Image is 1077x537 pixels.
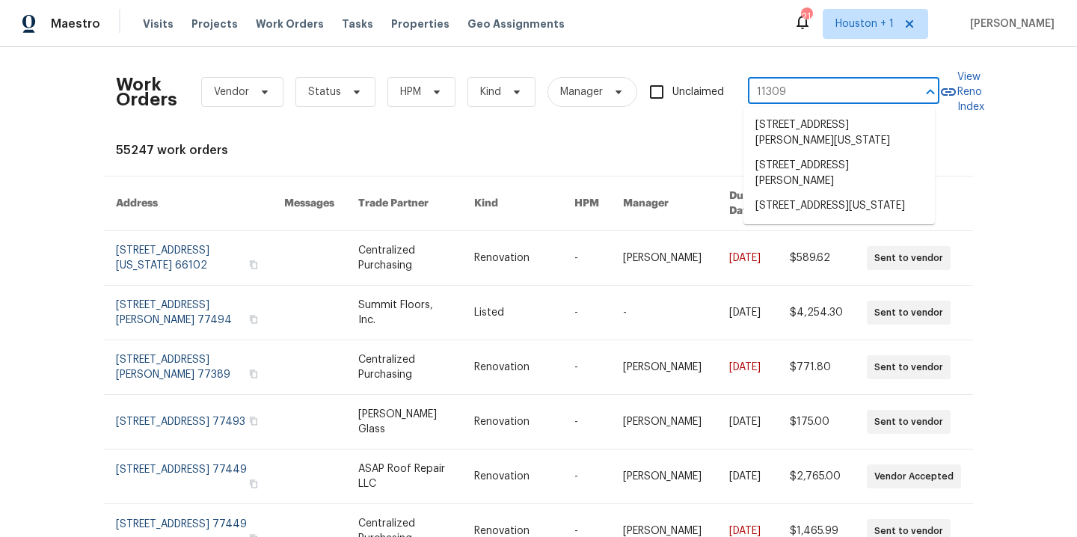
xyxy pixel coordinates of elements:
th: Trade Partner [346,177,463,231]
span: Kind [480,85,501,99]
td: Renovation [462,340,562,395]
th: HPM [562,177,611,231]
button: Copy Address [247,367,260,381]
button: Close [920,82,941,102]
td: Summit Floors, Inc. [346,286,463,340]
td: - [562,286,611,340]
td: Centralized Purchasing [346,231,463,286]
span: Visits [143,16,174,31]
input: Enter in an address [748,81,897,104]
span: Unclaimed [672,85,724,100]
span: Work Orders [256,16,324,31]
span: Vendor [214,85,249,99]
span: Maestro [51,16,100,31]
td: - [562,395,611,449]
th: Kind [462,177,562,231]
span: Projects [191,16,238,31]
span: Tasks [342,19,373,29]
td: - [562,449,611,504]
th: Address [104,177,272,231]
button: Copy Address [247,258,260,271]
a: View Reno Index [939,70,984,114]
td: [PERSON_NAME] [611,231,717,286]
h2: Work Orders [116,77,177,107]
li: [STREET_ADDRESS][PERSON_NAME] [743,153,935,194]
span: HPM [400,85,421,99]
td: Centralized Purchasing [346,340,463,395]
li: [STREET_ADDRESS][US_STATE] [743,194,935,218]
td: [PERSON_NAME] [611,395,717,449]
span: Geo Assignments [467,16,565,31]
td: Renovation [462,449,562,504]
td: [PERSON_NAME] Glass [346,395,463,449]
th: Manager [611,177,717,231]
button: Copy Address [247,313,260,326]
button: Copy Address [247,477,260,491]
span: Properties [391,16,449,31]
th: Due Date [717,177,778,231]
td: - [562,231,611,286]
td: [PERSON_NAME] [611,449,717,504]
li: [STREET_ADDRESS][PERSON_NAME][US_STATE] [743,113,935,153]
span: Manager [560,85,603,99]
div: 21 [801,9,811,24]
th: Messages [272,177,346,231]
td: Listed [462,286,562,340]
span: Status [308,85,341,99]
span: [PERSON_NAME] [964,16,1055,31]
td: Renovation [462,395,562,449]
td: - [611,286,717,340]
td: ASAP Roof Repair LLC [346,449,463,504]
td: - [562,340,611,395]
button: Copy Address [247,414,260,428]
div: 55247 work orders [116,143,961,158]
td: [PERSON_NAME] [611,340,717,395]
td: Renovation [462,231,562,286]
span: Houston + 1 [835,16,894,31]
